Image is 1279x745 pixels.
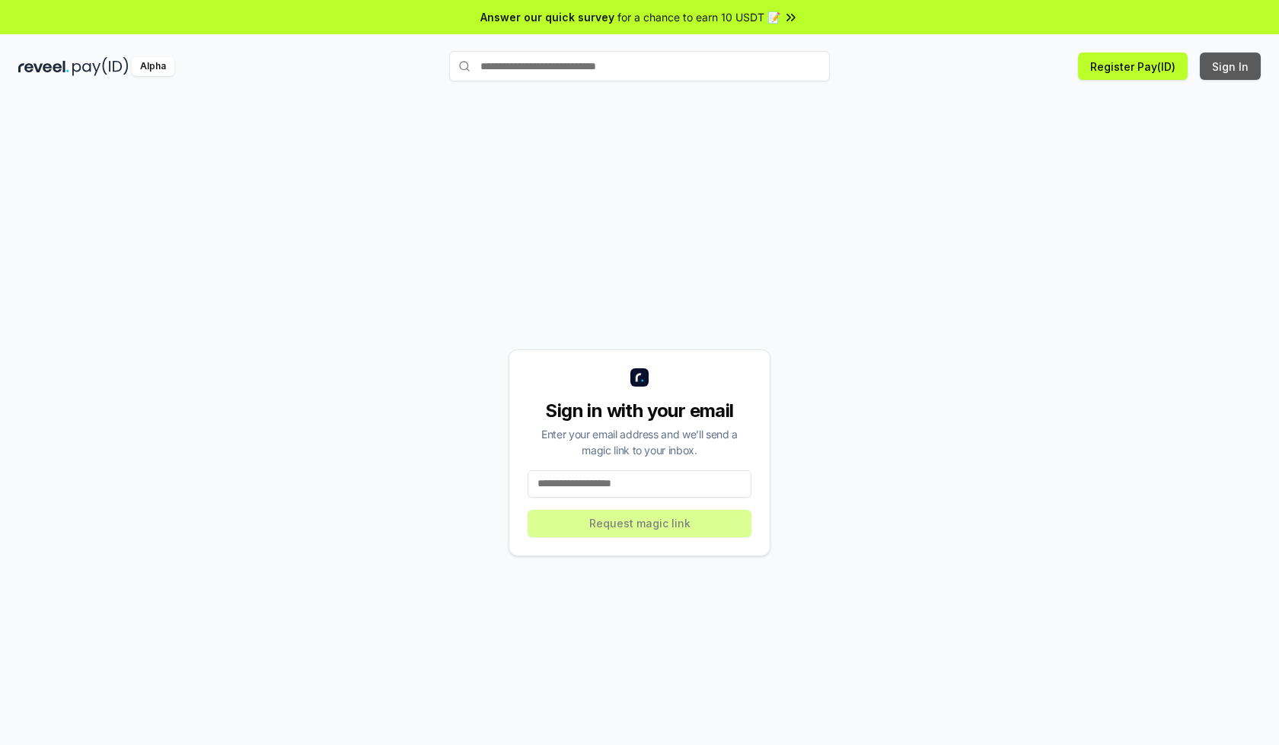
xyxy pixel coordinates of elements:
span: Answer our quick survey [480,9,614,25]
div: Enter your email address and we’ll send a magic link to your inbox. [528,426,751,458]
div: Alpha [132,57,174,76]
img: logo_small [630,368,649,387]
button: Sign In [1200,53,1261,80]
button: Register Pay(ID) [1078,53,1188,80]
img: pay_id [72,57,129,76]
span: for a chance to earn 10 USDT 📝 [617,9,780,25]
div: Sign in with your email [528,399,751,423]
img: reveel_dark [18,57,69,76]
